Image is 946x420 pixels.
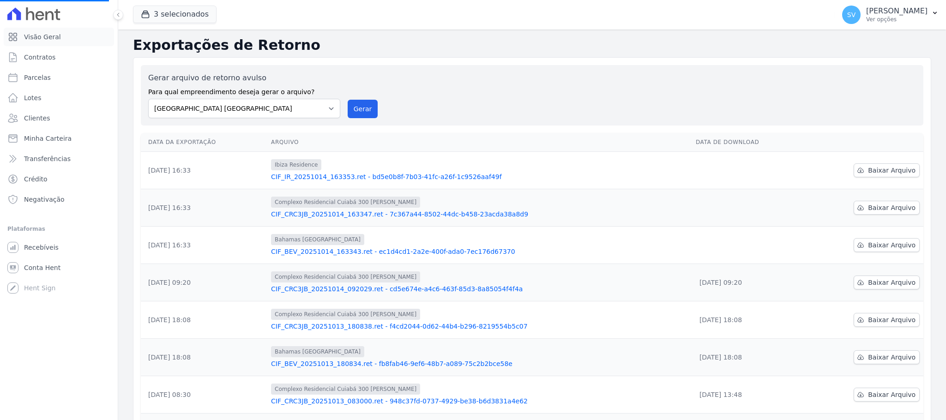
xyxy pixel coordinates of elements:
[692,376,806,414] td: [DATE] 13:48
[868,203,916,212] span: Baixar Arquivo
[854,163,920,177] a: Baixar Arquivo
[267,133,692,152] th: Arquivo
[271,346,364,357] span: Bahamas [GEOGRAPHIC_DATA]
[148,72,340,84] label: Gerar arquivo de retorno avulso
[133,6,217,23] button: 3 selecionados
[148,84,340,97] label: Para qual empreendimento deseja gerar o arquivo?
[271,271,420,282] span: Complexo Residencial Cuiabá 300 [PERSON_NAME]
[4,258,114,277] a: Conta Hent
[854,388,920,402] a: Baixar Arquivo
[868,240,916,250] span: Baixar Arquivo
[854,201,920,215] a: Baixar Arquivo
[133,37,931,54] h2: Exportações de Retorno
[271,359,688,368] a: CIF_BEV_20251013_180834.ret - fb8fab46-9ef6-48b7-a089-75c2b2bce58e
[854,238,920,252] a: Baixar Arquivo
[271,159,321,170] span: Ibiza Residence
[24,134,72,143] span: Minha Carteira
[24,195,65,204] span: Negativação
[692,264,806,301] td: [DATE] 09:20
[868,278,916,287] span: Baixar Arquivo
[24,154,71,163] span: Transferências
[4,238,114,257] a: Recebíveis
[24,73,51,82] span: Parcelas
[24,53,55,62] span: Contratos
[141,264,267,301] td: [DATE] 09:20
[835,2,946,28] button: SV [PERSON_NAME] Ver opções
[271,309,420,320] span: Complexo Residencial Cuiabá 300 [PERSON_NAME]
[854,276,920,289] a: Baixar Arquivo
[24,174,48,184] span: Crédito
[854,350,920,364] a: Baixar Arquivo
[868,353,916,362] span: Baixar Arquivo
[868,390,916,399] span: Baixar Arquivo
[141,152,267,189] td: [DATE] 16:33
[271,234,364,245] span: Bahamas [GEOGRAPHIC_DATA]
[4,190,114,209] a: Negativação
[868,315,916,324] span: Baixar Arquivo
[24,32,61,42] span: Visão Geral
[271,197,420,208] span: Complexo Residencial Cuiabá 300 [PERSON_NAME]
[271,210,688,219] a: CIF_CRC3JB_20251014_163347.ret - 7c367a44-8502-44dc-b458-23acda38a8d9
[271,172,688,181] a: CIF_IR_20251014_163353.ret - bd5e0b8f-7b03-41fc-a26f-1c9526aaf49f
[141,339,267,376] td: [DATE] 18:08
[4,68,114,87] a: Parcelas
[854,313,920,327] a: Baixar Arquivo
[271,396,688,406] a: CIF_CRC3JB_20251013_083000.ret - 948c37fd-0737-4929-be38-b6d3831a4e62
[4,89,114,107] a: Lotes
[4,129,114,148] a: Minha Carteira
[24,243,59,252] span: Recebíveis
[692,133,806,152] th: Data de Download
[141,133,267,152] th: Data da Exportação
[348,100,378,118] button: Gerar
[141,189,267,227] td: [DATE] 16:33
[271,247,688,256] a: CIF_BEV_20251014_163343.ret - ec1d4cd1-2a2e-400f-ada0-7ec176d67370
[4,28,114,46] a: Visão Geral
[4,150,114,168] a: Transferências
[24,93,42,102] span: Lotes
[866,16,928,23] p: Ver opções
[692,339,806,376] td: [DATE] 18:08
[271,322,688,331] a: CIF_CRC3JB_20251013_180838.ret - f4cd2044-0d62-44b4-b296-8219554b5c07
[692,301,806,339] td: [DATE] 18:08
[847,12,856,18] span: SV
[866,6,928,16] p: [PERSON_NAME]
[141,376,267,414] td: [DATE] 08:30
[4,170,114,188] a: Crédito
[141,227,267,264] td: [DATE] 16:33
[7,223,110,234] div: Plataformas
[141,301,267,339] td: [DATE] 18:08
[24,114,50,123] span: Clientes
[24,263,60,272] span: Conta Hent
[4,48,114,66] a: Contratos
[4,109,114,127] a: Clientes
[868,166,916,175] span: Baixar Arquivo
[271,284,688,294] a: CIF_CRC3JB_20251014_092029.ret - cd5e674e-a4c6-463f-85d3-8a85054f4f4a
[271,384,420,395] span: Complexo Residencial Cuiabá 300 [PERSON_NAME]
